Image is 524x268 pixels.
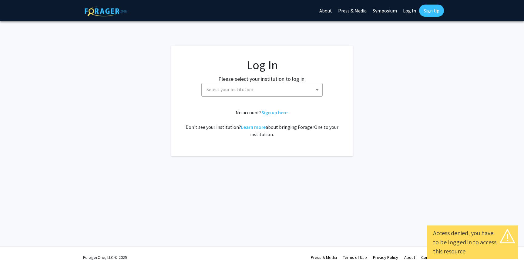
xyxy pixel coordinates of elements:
[85,6,127,16] img: ForagerOne Logo
[241,124,266,130] a: Learn more about bringing ForagerOne to your institution
[183,109,341,138] div: No account? . Don't see your institution? about bringing ForagerOne to your institution.
[207,86,253,92] span: Select your institution
[421,255,441,260] a: Contact Us
[433,228,512,256] div: Access denied, you have to be logged in to access this resource
[419,5,444,17] a: Sign Up
[373,255,398,260] a: Privacy Policy
[343,255,367,260] a: Terms of Use
[183,58,341,72] h1: Log In
[261,109,287,115] a: Sign up here
[83,247,127,268] div: ForagerOne, LLC © 2025
[201,83,323,97] span: Select your institution
[404,255,415,260] a: About
[311,255,337,260] a: Press & Media
[204,83,322,96] span: Select your institution
[218,75,306,83] label: Please select your institution to log in:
